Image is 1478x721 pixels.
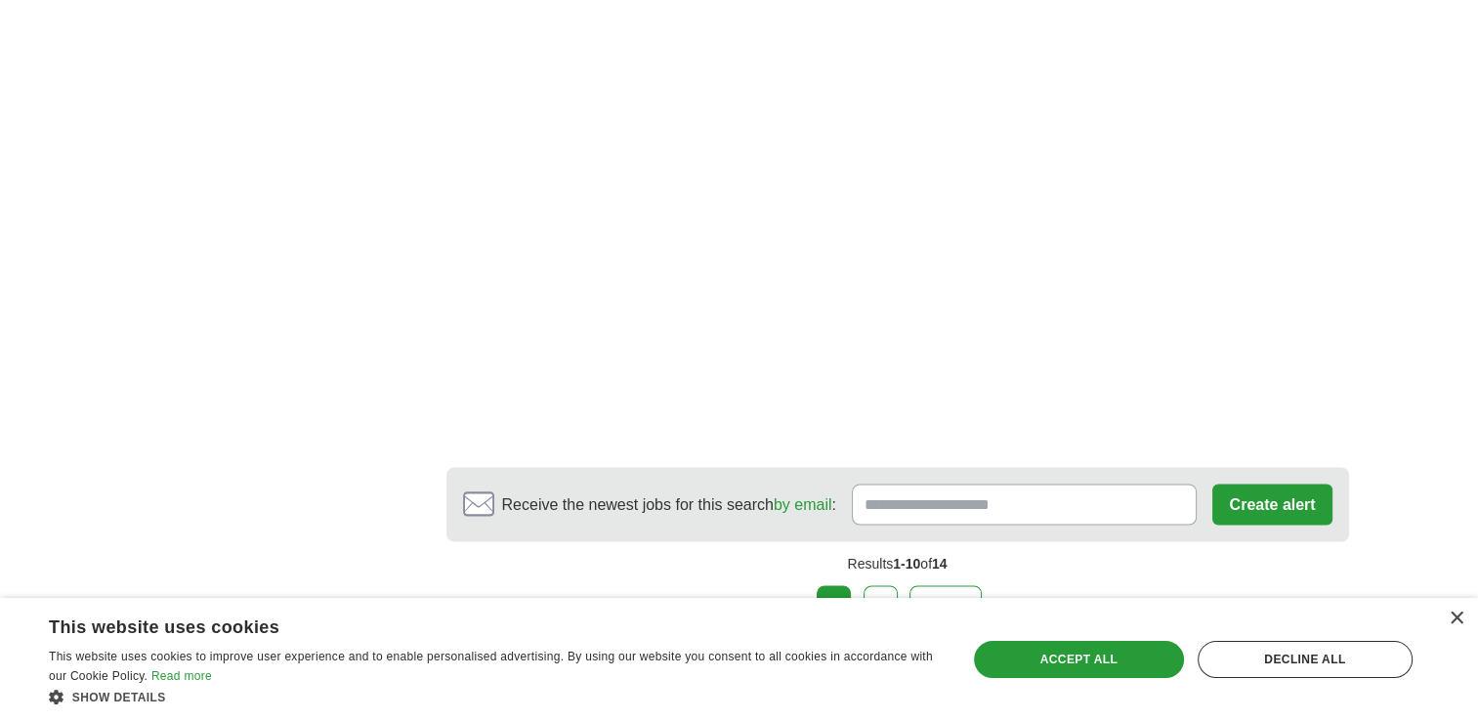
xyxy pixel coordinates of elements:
a: by email [774,495,832,512]
span: 1-10 [893,555,920,571]
div: Accept all [974,641,1184,678]
div: 1 [817,585,851,626]
span: Show details [72,691,166,704]
div: This website uses cookies [49,610,891,639]
div: Close [1449,612,1463,626]
div: Decline all [1198,641,1413,678]
button: Create alert [1212,484,1331,525]
span: Receive the newest jobs for this search : [502,492,836,516]
div: Show details [49,687,940,706]
span: 14 [932,555,948,571]
div: Results of [446,541,1349,585]
a: Read more, opens a new window [151,669,212,683]
a: next ❯ [909,585,982,626]
a: 2 [864,585,898,626]
span: This website uses cookies to improve user experience and to enable personalised advertising. By u... [49,650,933,683]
